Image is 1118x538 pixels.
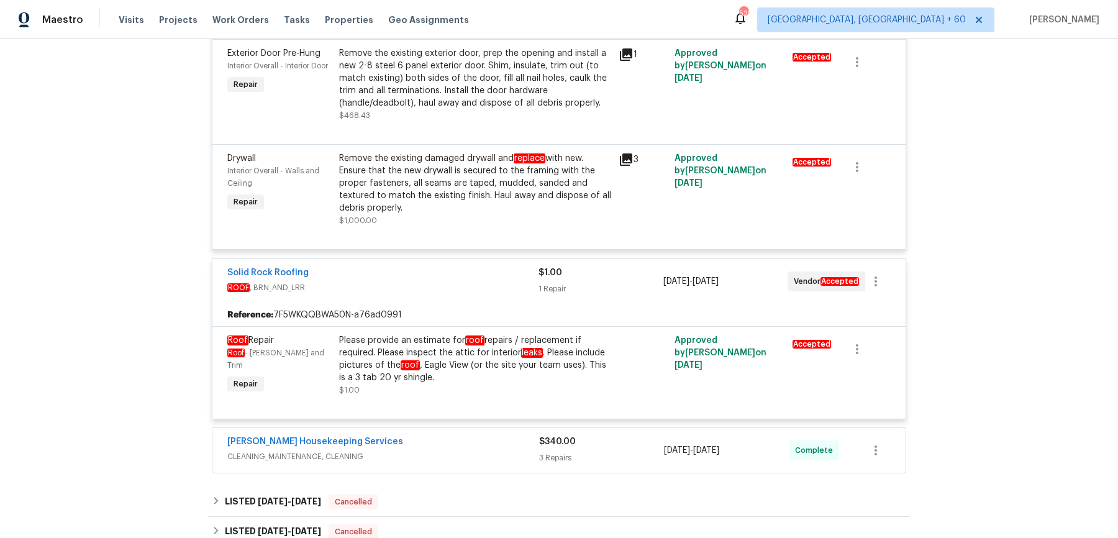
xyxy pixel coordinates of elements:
[663,275,719,288] span: -
[675,49,766,83] span: Approved by [PERSON_NAME] on
[212,304,906,326] div: 7F5WKQQBWA50N-a76ad0991
[339,152,611,214] div: Remove the existing damaged drywall and with new. Ensure that the new drywall is secured to the f...
[227,283,250,292] em: ROOF
[768,14,966,26] span: [GEOGRAPHIC_DATA], [GEOGRAPHIC_DATA] + 60
[227,349,245,357] em: Roof
[1024,14,1099,26] span: [PERSON_NAME]
[675,179,702,188] span: [DATE]
[693,446,719,455] span: [DATE]
[664,446,690,455] span: [DATE]
[539,437,576,446] span: $340.00
[739,7,748,20] div: 528
[619,47,667,62] div: 1
[820,277,859,286] em: Accepted
[795,444,838,457] span: Complete
[675,336,766,370] span: Approved by [PERSON_NAME] on
[227,349,324,369] span: - [PERSON_NAME] and Trim
[227,167,319,187] span: Interior Overall - Walls and Ceiling
[514,153,545,163] em: replace
[388,14,469,26] span: Geo Assignments
[339,47,611,109] div: Remove the existing exterior door, prep the opening and install a new 2-8 steel 6 panel exterior ...
[793,340,831,349] em: Accepted
[212,14,269,26] span: Work Orders
[339,386,360,394] span: $1.00
[793,158,831,166] em: Accepted
[229,378,263,390] span: Repair
[539,452,664,464] div: 3 Repairs
[258,527,288,536] span: [DATE]
[227,450,539,463] span: CLEANING_MAINTENANCE, CLEANING
[227,437,403,446] a: [PERSON_NAME] Housekeeping Services
[664,444,719,457] span: -
[794,275,864,288] span: Vendor
[227,62,328,70] span: Interior Overall - Interior Door
[325,14,373,26] span: Properties
[258,497,288,506] span: [DATE]
[401,360,420,370] em: roof
[330,496,377,508] span: Cancelled
[227,281,539,294] span: , BRN_AND_LRR
[793,53,831,62] em: Accepted
[258,497,321,506] span: -
[291,527,321,536] span: [DATE]
[227,49,320,58] span: Exterior Door Pre-Hung
[339,112,370,119] span: $468.43
[675,74,702,83] span: [DATE]
[227,335,274,345] span: Repair
[119,14,144,26] span: Visits
[258,527,321,536] span: -
[465,335,484,345] em: roof
[330,526,377,538] span: Cancelled
[227,154,256,163] span: Drywall
[159,14,198,26] span: Projects
[229,78,263,91] span: Repair
[291,497,321,506] span: [DATE]
[539,268,562,277] span: $1.00
[521,348,543,358] em: leaks
[675,154,766,188] span: Approved by [PERSON_NAME] on
[284,16,310,24] span: Tasks
[663,277,689,286] span: [DATE]
[227,268,309,277] a: Solid Rock Roofing
[693,277,719,286] span: [DATE]
[675,361,702,370] span: [DATE]
[227,335,248,345] em: Roof
[229,196,263,208] span: Repair
[339,334,611,384] div: Please provide an estimate for repairs / replacement if required. Please inspect the attic for in...
[225,495,321,509] h6: LISTED
[227,309,273,321] b: Reference:
[42,14,83,26] span: Maestro
[339,217,377,224] span: $1,000.00
[539,283,663,295] div: 1 Repair
[619,152,667,167] div: 3
[208,487,910,517] div: LISTED [DATE]-[DATE]Cancelled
